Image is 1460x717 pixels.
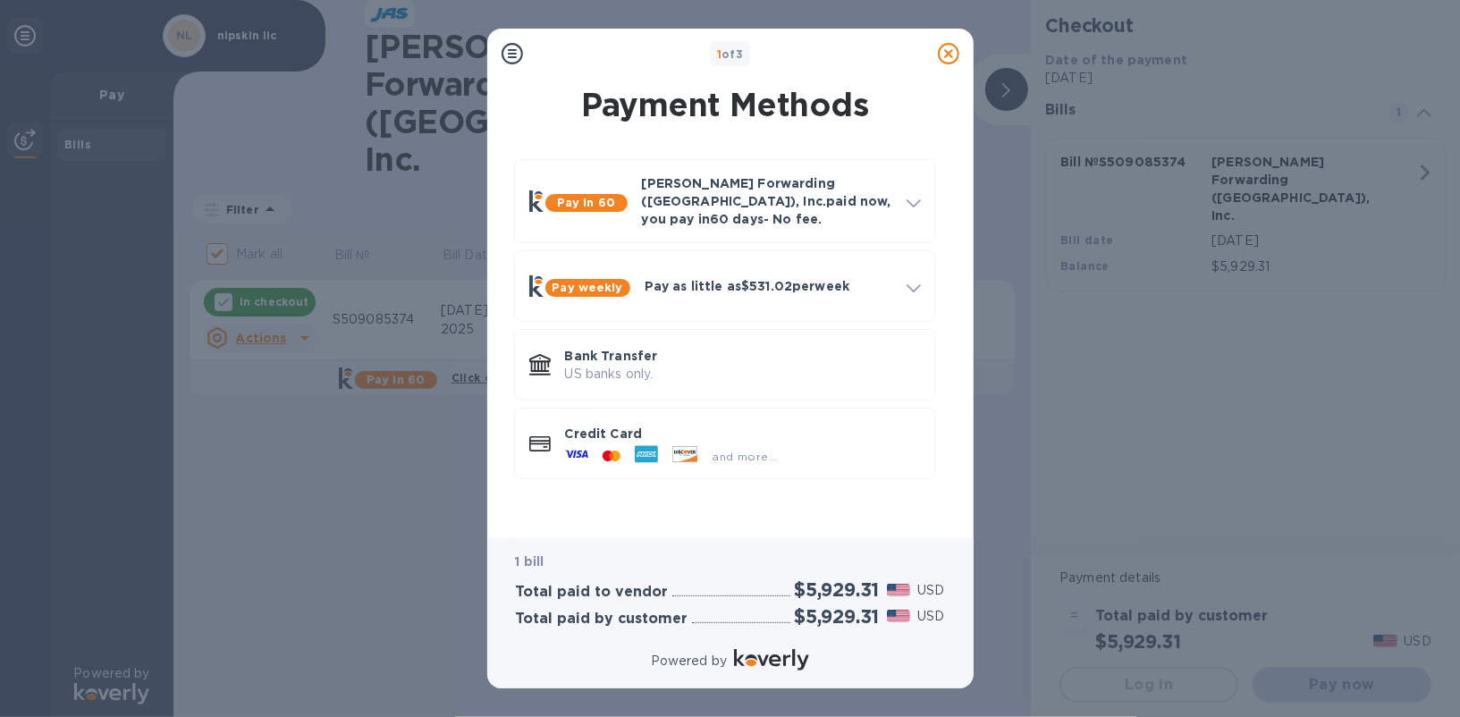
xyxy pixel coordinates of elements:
p: Bank Transfer [565,347,921,365]
b: Pay in 60 [557,196,615,209]
h2: $5,929.31 [794,605,879,628]
p: Powered by [651,652,727,671]
span: 1 [717,47,722,61]
b: 1 bill [516,554,544,569]
h3: Total paid to vendor [516,584,669,601]
img: USD [887,584,911,596]
img: USD [887,610,911,622]
h1: Payment Methods [511,86,940,123]
span: and more... [713,450,778,463]
p: US banks only. [565,365,921,384]
b: of 3 [717,47,744,61]
p: USD [917,581,944,600]
p: Pay as little as $531.02 per week [645,277,892,295]
p: [PERSON_NAME] Forwarding ([GEOGRAPHIC_DATA]), Inc. paid now, you pay in 60 days - No fee. [642,174,892,228]
img: Logo [734,649,809,671]
p: Credit Card [565,425,921,443]
h2: $5,929.31 [794,578,879,601]
p: USD [917,607,944,626]
h3: Total paid by customer [516,611,688,628]
b: Pay weekly [553,281,623,294]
